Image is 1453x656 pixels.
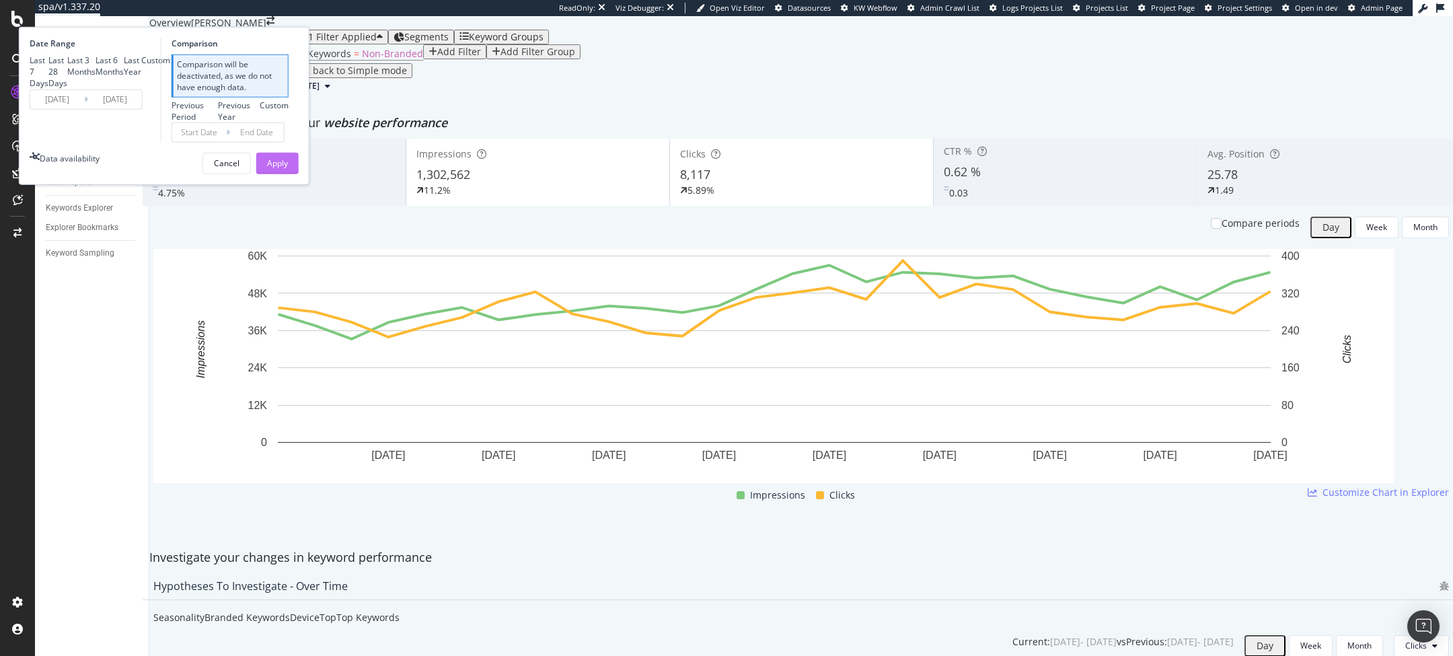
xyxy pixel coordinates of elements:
span: 0.62 % [944,163,981,180]
div: Cancel [214,157,239,169]
div: 1 Filter Applied [308,32,377,42]
text: [DATE] [1143,449,1177,460]
span: 1,302,562 [416,166,470,182]
div: Previous Period [172,99,219,122]
text: 160 [1281,362,1300,373]
div: Add Filter [437,46,481,57]
a: Open in dev [1282,3,1338,13]
input: Start Date [172,123,226,142]
text: [DATE] [371,449,405,460]
a: Explorer Bookmarks [46,221,139,235]
text: 36K [248,325,268,336]
text: 240 [1281,325,1300,336]
text: Clicks [1341,335,1353,364]
div: Previous Year [218,99,260,122]
div: Day [1257,641,1273,651]
a: Datasources [775,3,831,13]
a: Logs Projects List [990,3,1063,13]
div: Comparison [172,38,289,49]
text: Impressions [195,320,207,378]
button: Day [1310,217,1351,238]
div: Apply [267,157,288,169]
div: Device [290,611,320,624]
a: Keyword Sampling [46,246,139,260]
div: Last 28 Days [48,54,67,89]
text: [DATE] [482,449,515,460]
div: [PERSON_NAME] [191,16,266,30]
div: Data availability [40,153,100,164]
span: CTR % [944,145,972,157]
div: arrow-right-arrow-left [266,16,274,26]
div: Day [1322,222,1339,233]
span: Clicks [680,147,706,160]
div: Open Intercom Messenger [1407,610,1440,643]
div: Overview [149,16,191,30]
input: End Date [88,89,142,108]
span: Impressions [750,487,805,503]
img: Equal [944,186,949,190]
div: Last 7 Days [30,54,48,89]
text: 0 [1281,437,1288,448]
a: Projects List [1073,3,1128,13]
text: 60K [248,250,268,262]
a: Keywords Explorer [46,201,139,215]
div: 11.2% [424,184,451,197]
div: Detect big movements in your [149,114,1453,132]
text: 12K [248,400,268,411]
span: Logs Projects List [1002,3,1063,13]
text: [DATE] [1253,449,1287,460]
div: 4.75% [158,186,185,200]
button: Switch back to Simple mode [275,63,412,78]
text: 48K [248,287,268,299]
span: Impressions [416,147,472,160]
svg: A chart. [153,249,1394,483]
div: Current: [1012,635,1050,649]
text: [DATE] [1033,449,1067,460]
div: [DATE] - [DATE] [1050,635,1117,649]
div: 0.03 [949,186,968,200]
span: Customize Chart in Explorer [1322,486,1449,499]
text: 0 [261,437,267,448]
text: 320 [1281,287,1300,299]
span: KW Webflow [854,3,897,13]
div: Last 6 Months [96,54,124,77]
span: 8,117 [680,166,710,182]
button: Week [1355,217,1399,238]
span: Datasources [788,3,831,13]
text: [DATE] [702,449,736,460]
div: Keywords Explorer [46,201,113,215]
button: Month [1402,217,1449,238]
text: [DATE] [923,449,957,460]
span: Project Page [1151,3,1195,13]
text: 400 [1281,250,1300,262]
div: Explorer Bookmarks [46,221,118,235]
div: Week [1300,640,1321,651]
button: Cancel [202,153,251,174]
a: KW Webflow [841,3,897,13]
div: Compare periods [1222,217,1300,230]
span: Admin Page [1361,3,1403,13]
div: Top Keywords [336,611,400,624]
span: Non-Branded [362,47,423,60]
span: Clicks [829,487,855,503]
a: Admin Page [1348,3,1403,13]
span: 25.78 [1207,166,1238,182]
button: Keyword Groups [454,30,549,44]
span: Open in dev [1295,3,1338,13]
div: Last Year [124,54,141,77]
a: Customize Chart in Explorer [1308,486,1449,499]
div: Last 3 Months [67,54,96,77]
div: Keyword Groups [469,32,544,42]
a: Project Page [1138,3,1195,13]
button: Add Filter Group [486,44,581,59]
div: Switch back to Simple mode [281,65,407,76]
span: Avg. Position [1207,147,1265,160]
span: Project Settings [1218,3,1272,13]
div: Custom [141,54,170,66]
div: 1.49 [1215,184,1234,197]
button: 1 Filter Applied [293,30,388,44]
div: Month [1413,221,1438,233]
img: Equal [153,186,158,190]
